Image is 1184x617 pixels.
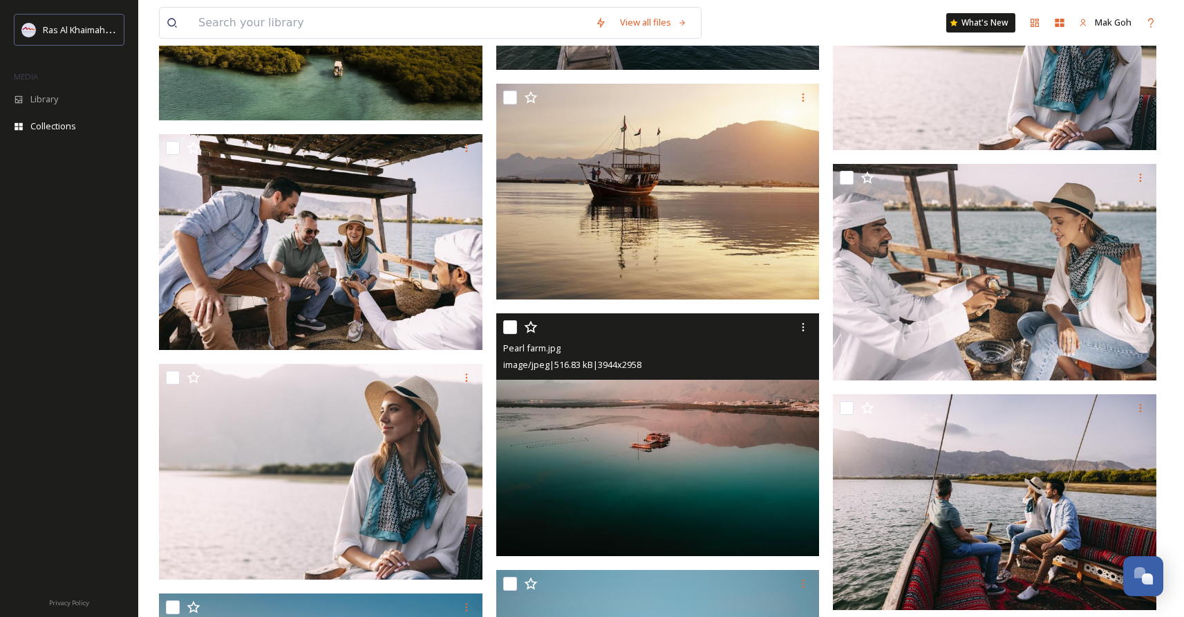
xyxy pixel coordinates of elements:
[946,13,1015,33] a: What's New
[30,120,76,133] span: Collections
[833,164,1156,380] img: Al Suwaidi Pearl farm.jpg
[14,71,38,82] span: MEDIA
[159,364,482,580] img: Al Suwaidi Pearl farm.jpg
[503,342,561,354] span: Pearl farm.jpg
[613,9,694,36] a: View all files
[43,23,238,36] span: Ras Al Khaimah Tourism Development Authority
[49,593,89,610] a: Privacy Policy
[49,598,89,607] span: Privacy Policy
[191,8,588,38] input: Search your library
[30,93,58,106] span: Library
[1095,16,1131,28] span: Mak Goh
[496,84,820,300] img: Al Suwaidi Pearl farm- boat.jpg
[22,23,36,37] img: Logo_RAKTDA_RGB-01.png
[496,313,820,556] img: Pearl farm.jpg
[159,133,482,349] img: Al Suwaidi Pearl farm.jpg
[503,358,641,371] span: image/jpeg | 516.83 kB | 3944 x 2958
[833,394,1156,610] img: Al Suwaidi Pearl farm.jpg
[1072,9,1138,36] a: Mak Goh
[1123,556,1163,596] button: Open Chat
